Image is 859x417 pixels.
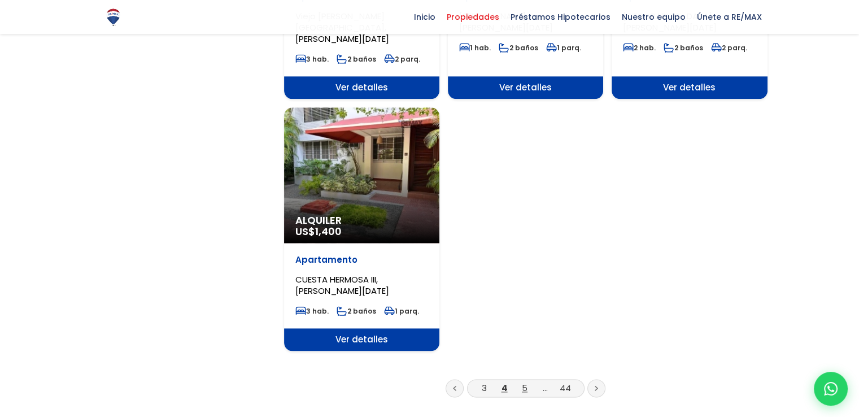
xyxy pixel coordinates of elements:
a: Alquiler US$1,400 Apartamento CUESTA HERMOSA III, [PERSON_NAME][DATE] 3 hab. 2 baños 1 parq. Ver ... [284,107,439,351]
span: Préstamos Hipotecarios [505,8,616,25]
span: 2 baños [499,43,538,53]
span: 1 parq. [384,306,419,316]
span: Propiedades [441,8,505,25]
span: 2 parq. [384,54,420,64]
span: Ver detalles [448,76,603,99]
span: Ver detalles [284,76,439,99]
a: 3 [482,382,487,394]
p: Apartamento [295,254,428,266]
span: 2 parq. [711,43,747,53]
span: 1 parq. [546,43,581,53]
span: 1,400 [315,224,342,238]
span: 2 baños [337,54,376,64]
span: Ver detalles [612,76,767,99]
span: 1 hab. [459,43,491,53]
span: 3 hab. [295,306,329,316]
a: 44 [560,382,571,394]
a: 4 [502,382,508,394]
span: 2 hab. [623,43,656,53]
span: US$ [295,224,342,238]
span: Inicio [408,8,441,25]
a: 5 [522,382,527,394]
span: Alquiler [295,215,428,226]
img: Logo de REMAX [103,7,123,27]
span: Nuestro equipo [616,8,691,25]
span: Ver detalles [284,328,439,351]
span: 2 baños [337,306,376,316]
span: 2 baños [664,43,703,53]
span: CUESTA HERMOSA III, [PERSON_NAME][DATE] [295,273,389,297]
span: 3 hab. [295,54,329,64]
span: Únete a RE/MAX [691,8,768,25]
a: ... [543,382,548,394]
